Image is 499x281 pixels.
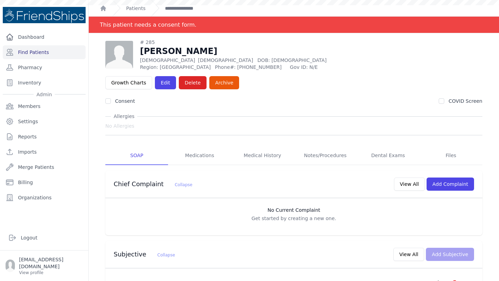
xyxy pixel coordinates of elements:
[114,180,192,188] h3: Chief Complaint
[179,76,207,89] button: Delete
[89,17,499,33] div: Notification
[3,99,86,113] a: Members
[115,98,135,104] label: Consent
[19,270,83,275] p: View profile
[3,30,86,44] a: Dashboard
[34,91,55,98] span: Admin
[394,178,425,191] button: View All
[175,182,192,187] span: Collapse
[290,64,365,71] span: Gov ID: N/E
[112,207,475,214] h3: No Current Complaint
[140,64,211,71] span: Region: [GEOGRAPHIC_DATA]
[448,98,482,104] label: COVID Screen
[111,113,137,120] span: Allergies
[105,146,482,165] nav: Tabs
[420,146,482,165] a: Files
[155,76,176,89] a: Edit
[3,191,86,205] a: Organizations
[140,57,365,64] p: [DEMOGRAPHIC_DATA]
[3,7,86,23] img: Medical Missions EMR
[257,57,327,63] span: DOB: [DEMOGRAPHIC_DATA]
[393,248,424,261] button: View All
[105,41,133,69] img: person-242608b1a05df3501eefc295dc1bc67a.jpg
[100,17,196,33] div: This patient needs a consent form.
[3,115,86,128] a: Settings
[105,76,152,89] a: Growth Charts
[357,146,419,165] a: Dental Exams
[114,250,175,259] h3: Subjective
[105,146,168,165] a: SOAP
[140,46,365,57] h1: [PERSON_NAME]
[198,57,253,63] span: [DEMOGRAPHIC_DATA]
[426,248,474,261] button: Add Subjective
[3,76,86,90] a: Inventory
[3,130,86,144] a: Reports
[6,231,83,245] a: Logout
[3,160,86,174] a: Merge Patients
[157,253,175,257] span: Collapse
[3,145,86,159] a: Imports
[3,45,86,59] a: Find Patients
[6,256,83,275] a: [EMAIL_ADDRESS][DOMAIN_NAME] View profile
[231,146,294,165] a: Medical History
[3,175,86,189] a: Billing
[126,5,146,12] a: Patients
[19,256,83,270] p: [EMAIL_ADDRESS][DOMAIN_NAME]
[3,61,86,74] a: Pharmacy
[140,39,365,46] div: # 285
[168,146,231,165] a: Medications
[294,146,357,165] a: Notes/Procedures
[105,123,134,129] span: No Allergies
[427,178,474,191] button: Add Complaint
[215,64,286,71] span: Phone#: [PHONE_NUMBER]
[112,215,475,222] p: Get started by creating a new one.
[209,76,239,89] a: Archive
